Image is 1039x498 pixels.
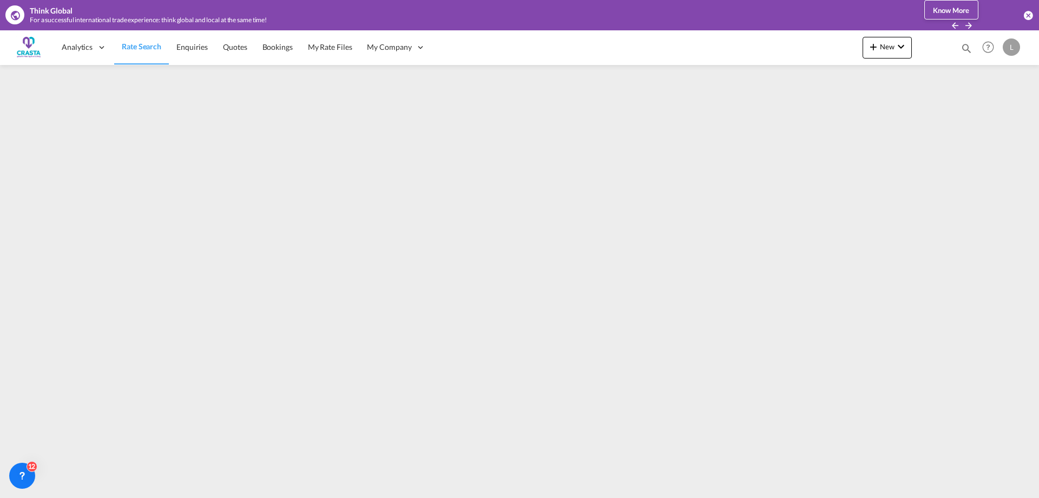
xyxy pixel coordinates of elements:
[867,42,908,51] span: New
[16,35,41,59] img: ac429df091a311ed8aa72df674ea3bd9.png
[359,29,433,64] div: My Company
[30,5,73,16] div: Think Global
[300,29,360,64] a: My Rate Files
[54,29,114,64] div: Analytics
[10,10,21,21] md-icon: icon-earth
[223,42,247,51] span: Quotes
[979,38,997,56] span: Help
[867,40,880,53] md-icon: icon-plus 400-fg
[114,29,169,64] a: Rate Search
[308,42,352,51] span: My Rate Files
[933,6,969,15] span: Know More
[367,42,411,53] span: My Company
[255,29,300,64] a: Bookings
[950,21,960,30] md-icon: icon-arrow-left
[62,42,93,53] span: Analytics
[30,16,879,25] div: For a successful international trade experience: think global and local at the same time!
[979,38,1003,57] div: Help
[964,20,974,30] button: icon-arrow-right
[961,42,972,59] div: icon-magnify
[215,29,254,64] a: Quotes
[122,42,161,51] span: Rate Search
[964,21,974,30] md-icon: icon-arrow-right
[895,40,908,53] md-icon: icon-chevron-down
[961,42,972,54] md-icon: icon-magnify
[169,29,215,64] a: Enquiries
[863,37,912,59] button: icon-plus 400-fgNewicon-chevron-down
[176,42,208,51] span: Enquiries
[262,42,293,51] span: Bookings
[1023,10,1034,21] button: icon-close-circle
[1003,38,1020,56] div: L
[950,20,963,30] button: icon-arrow-left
